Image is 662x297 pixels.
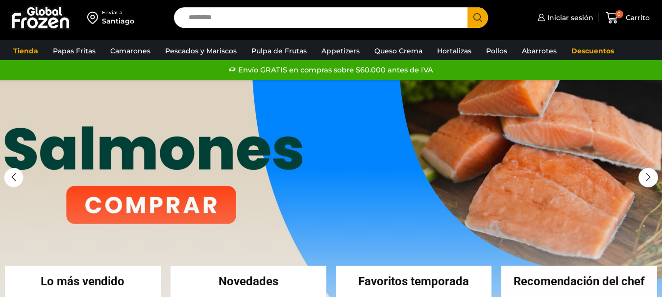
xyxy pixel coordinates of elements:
a: Camarones [105,42,155,60]
a: Abarrotes [517,42,562,60]
h2: Recomendación del chef [501,275,657,287]
a: 0 Carrito [603,6,652,29]
a: Appetizers [317,42,365,60]
a: Pescados y Mariscos [160,42,242,60]
div: Next slide [638,168,658,187]
h2: Novedades [171,275,326,287]
a: Papas Fritas [48,42,100,60]
a: Tienda [8,42,43,60]
a: Descuentos [566,42,619,60]
a: Iniciar sesión [535,8,593,27]
span: 0 [615,10,623,18]
button: Search button [467,7,488,28]
a: Queso Crema [369,42,427,60]
div: Santiago [102,16,134,26]
div: Enviar a [102,9,134,16]
a: Hortalizas [432,42,476,60]
img: address-field-icon.svg [87,9,102,26]
span: Iniciar sesión [545,13,593,23]
a: Pollos [481,42,512,60]
span: Carrito [623,13,650,23]
h2: Lo más vendido [5,275,161,287]
a: Pulpa de Frutas [246,42,312,60]
h2: Favoritos temporada [336,275,492,287]
div: Previous slide [4,168,24,187]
